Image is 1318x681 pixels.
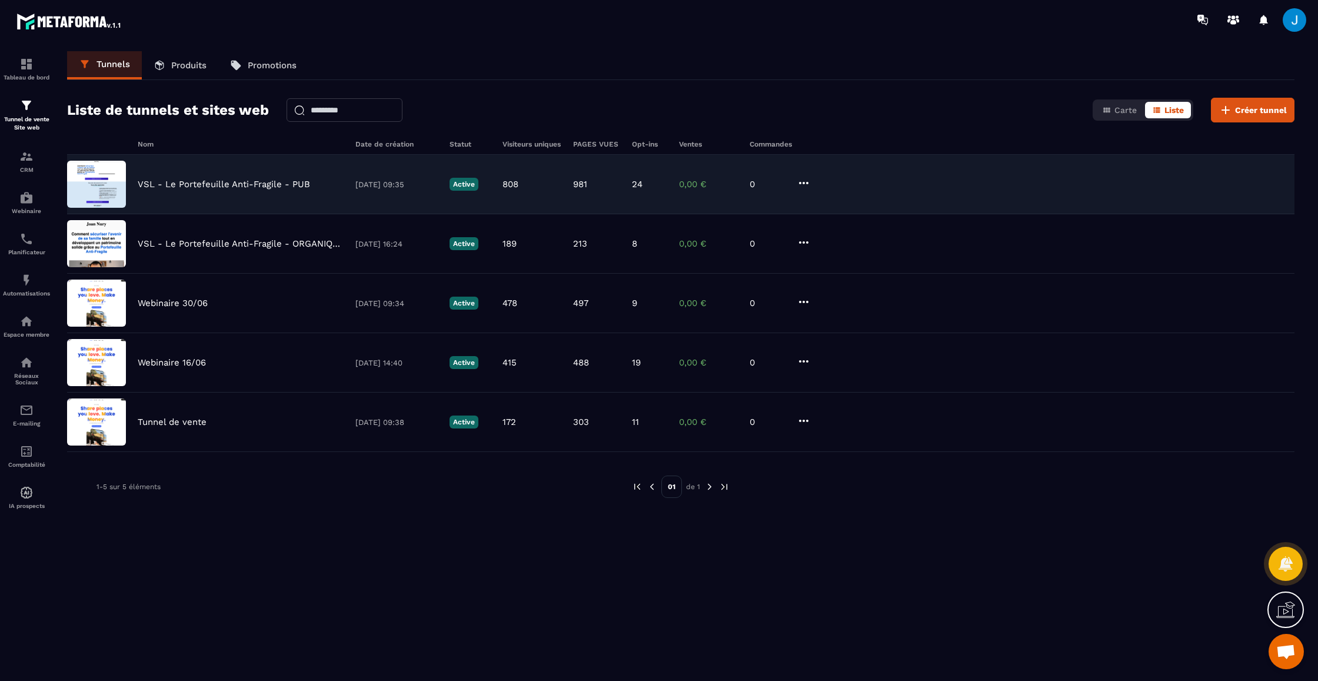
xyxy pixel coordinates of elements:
[19,57,34,71] img: formation
[3,373,50,386] p: Réseaux Sociaux
[138,140,344,148] h6: Nom
[502,140,561,148] h6: Visiteurs uniques
[67,398,126,446] img: image
[632,298,637,308] p: 9
[750,238,785,249] p: 0
[502,179,518,190] p: 808
[19,98,34,112] img: formation
[450,416,478,428] p: Active
[138,298,208,308] p: Webinaire 30/06
[138,179,310,190] p: VSL - Le Portefeuille Anti-Fragile - PUB
[450,140,491,148] h6: Statut
[67,220,126,267] img: image
[218,51,308,79] a: Promotions
[632,238,637,249] p: 8
[19,273,34,287] img: automations
[67,339,126,386] img: image
[3,331,50,338] p: Espace membre
[3,182,50,223] a: automationsautomationsWebinaire
[1145,102,1191,118] button: Liste
[67,161,126,208] img: image
[632,179,643,190] p: 24
[96,483,161,491] p: 1-5 sur 5 éléments
[573,140,620,148] h6: PAGES VUES
[632,140,667,148] h6: Opt-ins
[632,357,641,368] p: 19
[573,417,589,427] p: 303
[3,167,50,173] p: CRM
[3,74,50,81] p: Tableau de bord
[573,238,587,249] p: 213
[3,461,50,468] p: Comptabilité
[502,357,517,368] p: 415
[248,60,297,71] p: Promotions
[450,297,478,310] p: Active
[3,115,50,132] p: Tunnel de vente Site web
[16,11,122,32] img: logo
[450,356,478,369] p: Active
[3,290,50,297] p: Automatisations
[19,314,34,328] img: automations
[19,444,34,459] img: accountant
[3,503,50,509] p: IA prospects
[3,394,50,436] a: emailemailE-mailing
[19,486,34,500] img: automations
[502,238,517,249] p: 189
[502,417,516,427] p: 172
[19,356,34,370] img: social-network
[450,178,478,191] p: Active
[19,403,34,417] img: email
[3,305,50,347] a: automationsautomationsEspace membre
[3,436,50,477] a: accountantaccountantComptabilité
[19,150,34,164] img: formation
[750,140,792,148] h6: Commandes
[704,481,715,492] img: next
[355,358,438,367] p: [DATE] 14:40
[355,418,438,427] p: [DATE] 09:38
[661,476,682,498] p: 01
[573,179,587,190] p: 981
[138,417,207,427] p: Tunnel de vente
[686,482,700,491] p: de 1
[679,140,738,148] h6: Ventes
[1114,105,1137,115] span: Carte
[647,481,657,492] img: prev
[679,417,738,427] p: 0,00 €
[3,208,50,214] p: Webinaire
[355,240,438,248] p: [DATE] 16:24
[3,249,50,255] p: Planificateur
[750,298,785,308] p: 0
[67,280,126,327] img: image
[3,420,50,427] p: E-mailing
[450,237,478,250] p: Active
[1164,105,1184,115] span: Liste
[632,417,639,427] p: 11
[750,179,785,190] p: 0
[138,357,206,368] p: Webinaire 16/06
[719,481,730,492] img: next
[3,141,50,182] a: formationformationCRM
[679,238,738,249] p: 0,00 €
[171,60,207,71] p: Produits
[142,51,218,79] a: Produits
[67,98,269,122] h2: Liste de tunnels et sites web
[355,180,438,189] p: [DATE] 09:35
[573,357,589,368] p: 488
[1269,634,1304,669] div: Ouvrir le chat
[632,481,643,492] img: prev
[750,417,785,427] p: 0
[355,299,438,308] p: [DATE] 09:34
[1235,104,1287,116] span: Créer tunnel
[679,179,738,190] p: 0,00 €
[3,264,50,305] a: automationsautomationsAutomatisations
[96,59,130,69] p: Tunnels
[573,298,588,308] p: 497
[19,232,34,246] img: scheduler
[138,238,344,249] p: VSL - Le Portefeuille Anti-Fragile - ORGANIQUE
[19,191,34,205] img: automations
[1211,98,1294,122] button: Créer tunnel
[679,298,738,308] p: 0,00 €
[750,357,785,368] p: 0
[502,298,517,308] p: 478
[67,51,142,79] a: Tunnels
